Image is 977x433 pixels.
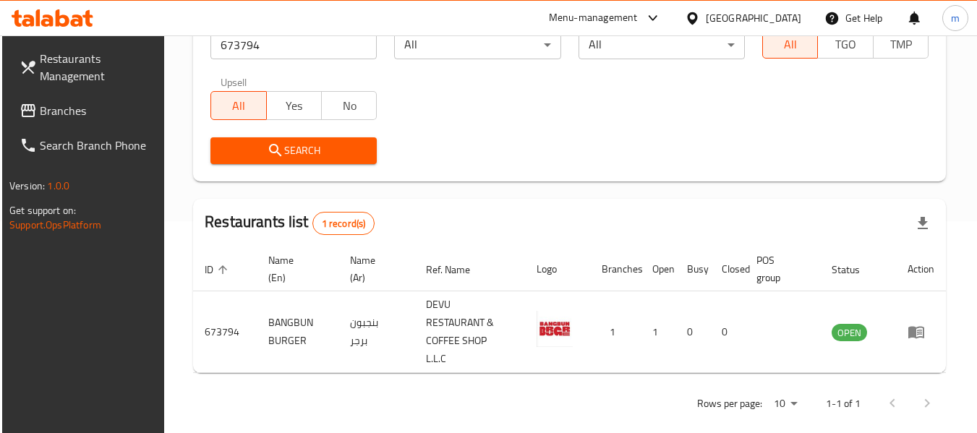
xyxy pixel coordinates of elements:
td: DEVU RESTAURANT & COFFEE SHOP L.L.C [414,291,525,373]
span: Get support on: [9,201,76,220]
span: Version: [9,176,45,195]
div: [GEOGRAPHIC_DATA] [706,10,801,26]
td: 673794 [193,291,257,373]
span: 1 record(s) [313,217,375,231]
span: TMP [879,34,923,55]
div: Menu [908,323,934,340]
button: No [321,91,377,120]
button: Search [210,137,377,164]
span: Branches [40,102,154,119]
a: Branches [8,93,166,128]
div: All [579,30,745,59]
button: All [762,30,818,59]
button: TGO [817,30,873,59]
span: Yes [273,95,316,116]
span: Search Branch Phone [40,137,154,154]
label: Upsell [221,77,247,87]
span: m [951,10,960,26]
span: Name (En) [268,252,321,286]
span: All [217,95,260,116]
button: Yes [266,91,322,120]
input: Search for restaurant name or ID.. [210,30,377,59]
div: Total records count [312,212,375,235]
td: بنجبون برجر [338,291,415,373]
div: Export file [905,206,940,241]
th: Logo [525,247,590,291]
span: 1.0.0 [47,176,69,195]
span: Name (Ar) [350,252,398,286]
p: 1-1 of 1 [826,395,861,413]
td: 1 [641,291,675,373]
span: Ref. Name [426,261,489,278]
span: OPEN [832,325,867,341]
table: enhanced table [193,247,946,373]
a: Restaurants Management [8,41,166,93]
button: All [210,91,266,120]
th: Action [896,247,946,291]
span: ID [205,261,232,278]
span: All [769,34,812,55]
span: No [328,95,371,116]
td: 0 [675,291,710,373]
h2: Restaurants list [205,211,375,235]
div: OPEN [832,324,867,341]
td: 0 [710,291,745,373]
span: TGO [824,34,867,55]
div: Rows per page: [768,393,803,415]
div: Menu-management [549,9,638,27]
span: Status [832,261,879,278]
a: Support.OpsPlatform [9,215,101,234]
a: Search Branch Phone [8,128,166,163]
button: TMP [873,30,929,59]
td: 1 [590,291,641,373]
td: BANGBUN BURGER [257,291,338,373]
p: Rows per page: [697,395,762,413]
span: POS group [756,252,803,286]
span: Restaurants Management [40,50,154,85]
th: Closed [710,247,745,291]
th: Busy [675,247,710,291]
img: BANGBUN BURGER [537,311,573,347]
span: Search [222,142,365,160]
th: Open [641,247,675,291]
th: Branches [590,247,641,291]
div: All [394,30,560,59]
